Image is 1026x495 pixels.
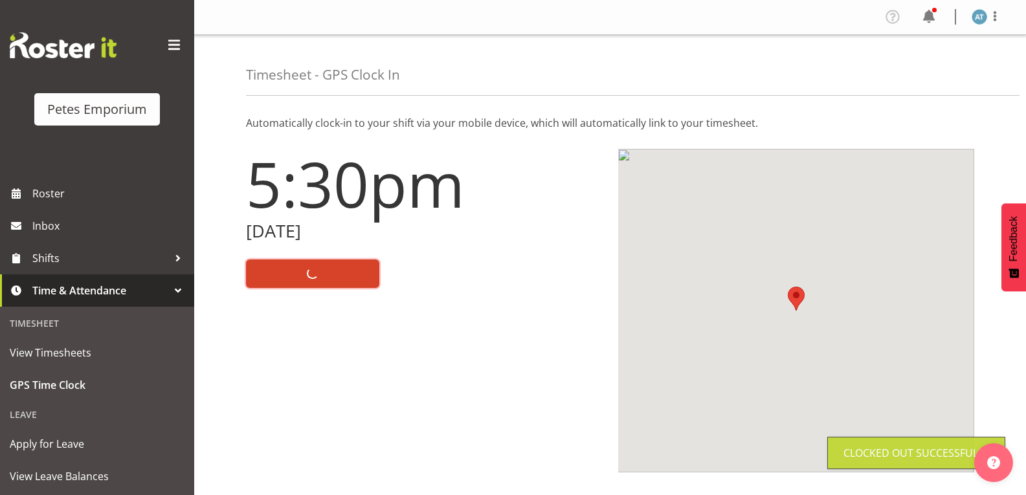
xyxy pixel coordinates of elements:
[843,445,989,461] div: Clocked out Successfully
[3,460,191,492] a: View Leave Balances
[246,221,603,241] h2: [DATE]
[3,369,191,401] a: GPS Time Clock
[987,456,1000,469] img: help-xxl-2.png
[246,115,974,131] p: Automatically clock-in to your shift via your mobile device, which will automatically link to you...
[10,434,184,454] span: Apply for Leave
[32,248,168,268] span: Shifts
[3,401,191,428] div: Leave
[1008,216,1020,261] span: Feedback
[3,336,191,369] a: View Timesheets
[10,32,117,58] img: Rosterit website logo
[3,428,191,460] a: Apply for Leave
[10,375,184,395] span: GPS Time Clock
[10,467,184,486] span: View Leave Balances
[32,216,188,236] span: Inbox
[972,9,987,25] img: alex-micheal-taniwha5364.jpg
[32,184,188,203] span: Roster
[10,343,184,362] span: View Timesheets
[32,281,168,300] span: Time & Attendance
[1001,203,1026,291] button: Feedback - Show survey
[246,67,400,82] h4: Timesheet - GPS Clock In
[3,310,191,336] div: Timesheet
[246,149,603,219] h1: 5:30pm
[47,100,147,119] div: Petes Emporium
